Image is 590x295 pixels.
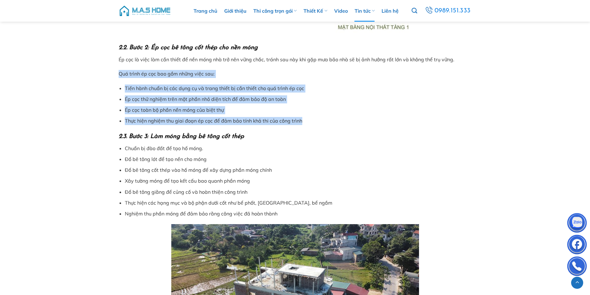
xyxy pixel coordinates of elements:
a: 0989.151.333 [424,5,472,16]
img: Facebook [568,236,586,255]
img: Zalo [568,215,586,233]
span: Xây tường móng để tạo kết cấu bao quanh phần móng [125,178,250,184]
span: Thực hiện các hạng mục và bộ phận dưới cốt như bể phốt, [GEOGRAPHIC_DATA], bể ngầm [125,200,332,206]
span: Nghiệm thu phần móng để đảm bảo rằng công việc đã hoàn thành [125,210,278,217]
span: Tiến hành chuẩn bị các dụng cụ và trang thiết bị cần thiết cho quá trình ép cọc [125,85,304,91]
span: Quá trình ép cọc bao gồm những việc sau: [119,71,215,77]
img: M.A.S HOME – Tổng Thầu Thiết Kế Và Xây Nhà Trọn Gói [119,2,171,20]
span: Ép cọc toàn bộ phần nền móng của biệt thự [125,107,224,113]
span: Đổ bê tông lót để tạo nền cho móng [125,156,207,162]
span: Ép cọc thử nghiệm trên một phần nhỏ diện tích để đảm bảo độ an toàn [125,96,286,102]
span: Đổ bê tông giằng để củng cố và hoàn thiện công trình [125,189,247,195]
b: 2.3. Bước 3: Làm móng bằng bê tông cốt thép [119,133,244,140]
span: Thực hiện nghiệm thu giai đoạn ép cọc để đảm bảo tính khả thi của công trình [125,118,302,124]
span: 0989.151.333 [434,6,471,16]
b: 2.2. Bước 2: Ép cọc bê tông cốt thép cho nền móng [119,45,258,51]
span: Ép cọc là việc làm cần thiết để nền móng nhà trở nên vững chắc, tránh sau này khi gặp mưa bão nhà... [119,56,454,63]
span: Chuẩn bị đào đất để tạo hố móng. [125,145,203,151]
img: Phone [568,258,586,276]
a: Lên đầu trang [571,277,583,289]
span: Đổ bê tông cốt thép vào hố móng để xây dựng phần móng chính [125,167,272,173]
a: Tìm kiếm [412,4,417,17]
